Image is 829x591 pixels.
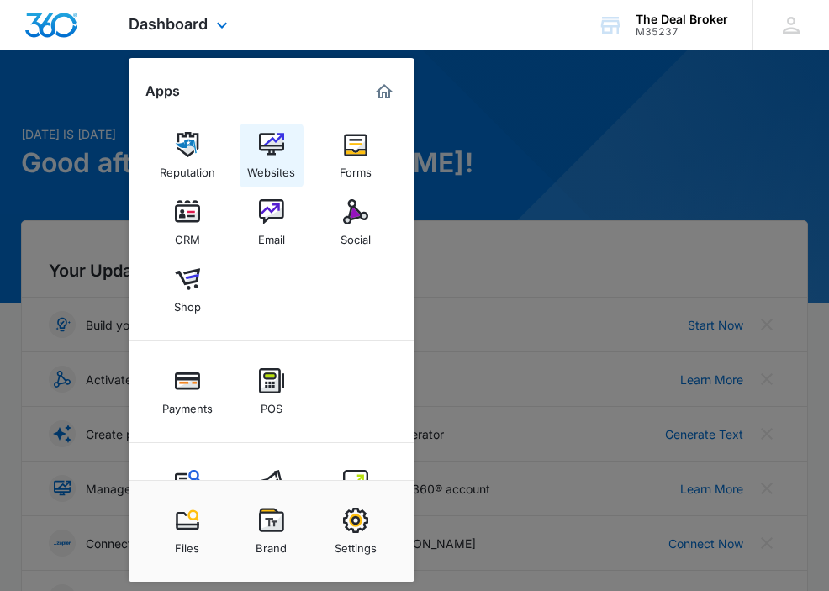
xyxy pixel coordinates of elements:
a: Brand [240,499,304,563]
div: Shop [174,292,201,314]
div: Reputation [160,157,215,179]
a: Marketing 360® Dashboard [371,78,398,105]
a: CRM [156,191,219,255]
span: Dashboard [129,15,208,33]
a: Files [156,499,219,563]
div: Forms [340,157,372,179]
a: Shop [156,258,219,322]
div: account id [636,26,728,38]
div: account name [636,13,728,26]
div: Email [258,224,285,246]
div: Websites [247,157,295,179]
a: Settings [324,499,388,563]
a: Reputation [156,124,219,187]
div: Payments [162,393,213,415]
div: Brand [256,533,287,555]
a: Ads [240,462,304,525]
div: Files [175,533,199,555]
a: POS [240,360,304,424]
div: CRM [175,224,200,246]
h2: Apps [145,83,180,99]
a: Email [240,191,304,255]
div: Settings [335,533,377,555]
div: POS [261,393,282,415]
a: Websites [240,124,304,187]
a: Intelligence [324,462,388,525]
a: Payments [156,360,219,424]
div: Social [341,224,371,246]
a: Content [156,462,219,525]
a: Social [324,191,388,255]
a: Forms [324,124,388,187]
